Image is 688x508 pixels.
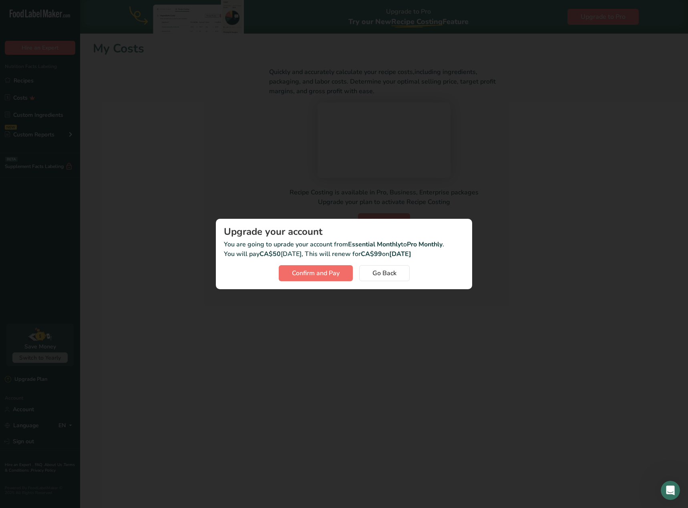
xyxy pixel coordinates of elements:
[348,240,401,249] b: Essential Monthly
[661,481,680,500] iframe: Intercom live chat
[361,250,382,258] b: CA$99
[359,265,410,281] button: Go Back
[279,265,353,281] button: Confirm and Pay
[372,268,396,278] span: Go Back
[260,250,281,258] b: CA$50
[224,227,464,236] div: Upgrade your account
[389,250,411,258] b: [DATE]
[407,240,443,249] b: Pro Monthly
[224,240,464,259] p: You are going to uprade your account from to . You will pay [DATE], This will renew for on
[292,268,340,278] span: Confirm and Pay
